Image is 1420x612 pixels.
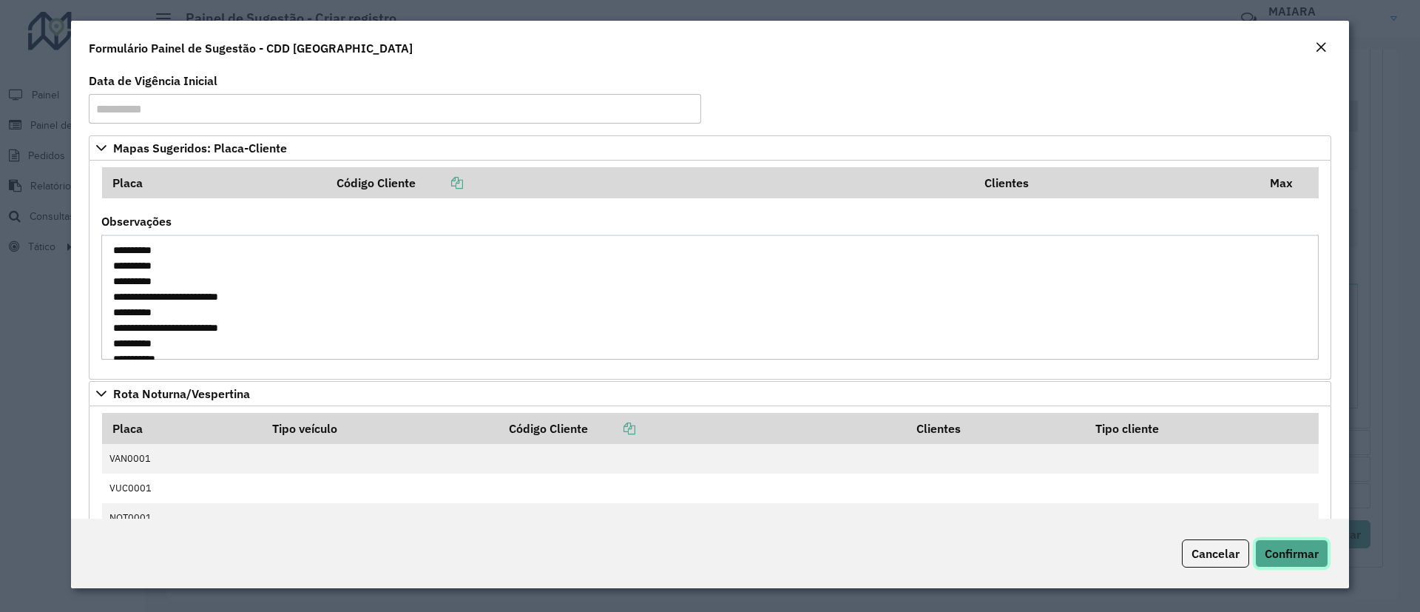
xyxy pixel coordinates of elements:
th: Max [1260,167,1319,198]
td: VAN0001 [102,444,263,474]
th: Placa [102,167,327,198]
th: Placa [102,413,263,444]
a: Copiar [588,421,635,436]
button: Confirmar [1255,539,1328,568]
th: Tipo cliente [1086,413,1319,444]
div: Mapas Sugeridos: Placa-Cliente [89,161,1331,380]
span: Confirmar [1265,546,1319,561]
a: Mapas Sugeridos: Placa-Cliente [89,135,1331,161]
span: Rota Noturna/Vespertina [113,388,250,400]
a: Copiar [416,175,463,190]
td: NOT0001 [102,503,263,533]
button: Cancelar [1182,539,1249,568]
th: Código Cliente [327,167,975,198]
a: Rota Noturna/Vespertina [89,381,1331,406]
span: Cancelar [1191,546,1240,561]
th: Tipo veículo [262,413,498,444]
th: Clientes [906,413,1086,444]
td: VUC0001 [102,474,263,503]
button: Close [1311,38,1331,58]
th: Código Cliente [498,413,906,444]
th: Clientes [974,167,1260,198]
span: Mapas Sugeridos: Placa-Cliente [113,142,287,154]
em: Fechar [1315,41,1327,53]
label: Data de Vigência Inicial [89,72,217,90]
label: Observações [101,212,172,230]
h4: Formulário Painel de Sugestão - CDD [GEOGRAPHIC_DATA] [89,39,413,57]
